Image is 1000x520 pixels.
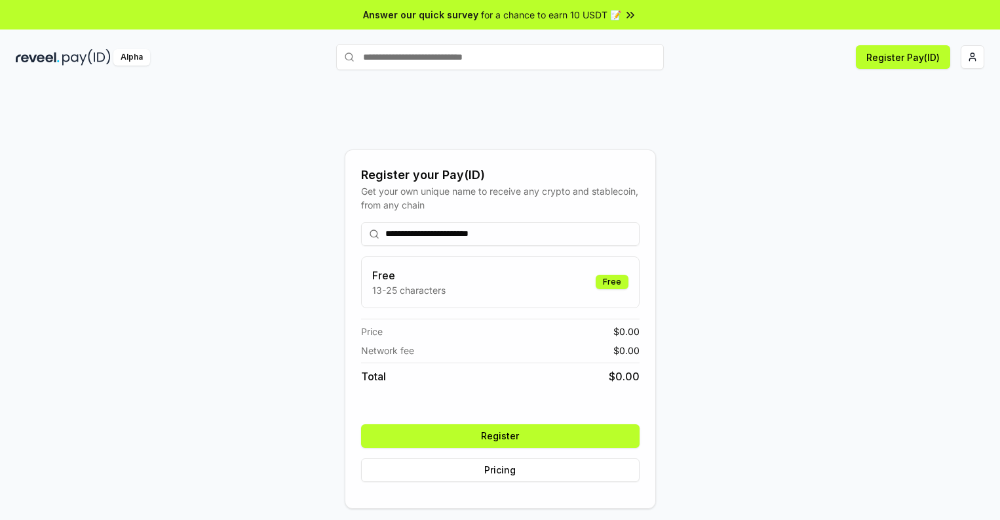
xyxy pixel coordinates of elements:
[372,283,446,297] p: 13-25 characters
[856,45,950,69] button: Register Pay(ID)
[372,268,446,283] h3: Free
[596,275,628,289] div: Free
[481,8,621,22] span: for a chance to earn 10 USDT 📝
[609,369,640,384] span: $ 0.00
[361,184,640,212] div: Get your own unique name to receive any crypto and stablecoin, from any chain
[613,325,640,338] span: $ 0.00
[613,344,640,357] span: $ 0.00
[363,8,478,22] span: Answer our quick survey
[361,424,640,448] button: Register
[361,369,386,384] span: Total
[361,325,383,338] span: Price
[361,344,414,357] span: Network fee
[361,458,640,482] button: Pricing
[16,49,60,66] img: reveel_dark
[62,49,111,66] img: pay_id
[361,166,640,184] div: Register your Pay(ID)
[113,49,150,66] div: Alpha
